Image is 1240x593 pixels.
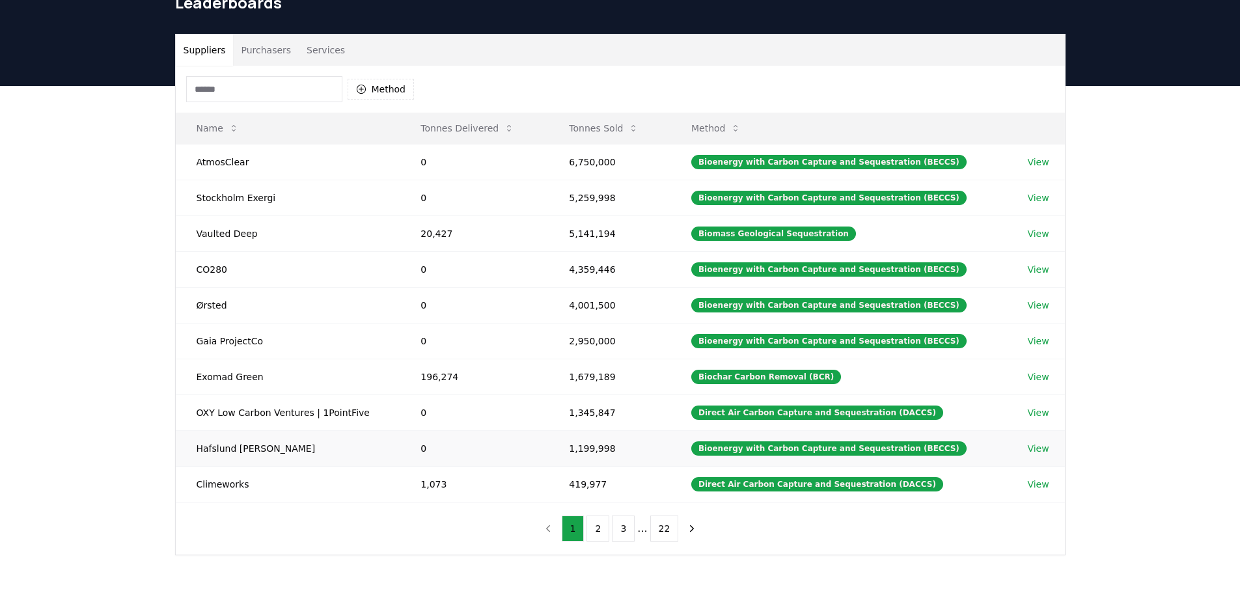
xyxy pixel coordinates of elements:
div: Bioenergy with Carbon Capture and Sequestration (BECCS) [691,262,967,277]
button: Services [299,34,353,66]
td: OXY Low Carbon Ventures | 1PointFive [176,394,400,430]
li: ... [637,521,647,536]
a: View [1027,335,1049,348]
a: View [1027,227,1049,240]
a: View [1027,370,1049,383]
button: Method [348,79,415,100]
td: 4,001,500 [548,287,670,323]
td: 0 [400,144,548,180]
div: Bioenergy with Carbon Capture and Sequestration (BECCS) [691,191,967,205]
td: 1,345,847 [548,394,670,430]
td: 1,073 [400,466,548,502]
button: Name [186,115,249,141]
div: Direct Air Carbon Capture and Sequestration (DACCS) [691,406,943,420]
td: CO280 [176,251,400,287]
td: Climeworks [176,466,400,502]
td: 4,359,446 [548,251,670,287]
div: Bioenergy with Carbon Capture and Sequestration (BECCS) [691,298,967,312]
a: View [1027,191,1049,204]
button: 1 [562,516,585,542]
button: 3 [612,516,635,542]
td: 2,950,000 [548,323,670,359]
td: 1,199,998 [548,430,670,466]
td: 20,427 [400,215,548,251]
td: 0 [400,323,548,359]
a: View [1027,299,1049,312]
td: Exomad Green [176,359,400,394]
td: Hafslund [PERSON_NAME] [176,430,400,466]
button: Purchasers [233,34,299,66]
button: Tonnes Sold [558,115,649,141]
a: View [1027,442,1049,455]
td: 1,679,189 [548,359,670,394]
div: Biochar Carbon Removal (BCR) [691,370,841,384]
div: Bioenergy with Carbon Capture and Sequestration (BECCS) [691,334,967,348]
td: 0 [400,251,548,287]
td: 0 [400,287,548,323]
a: View [1027,263,1049,276]
button: next page [681,516,703,542]
a: View [1027,156,1049,169]
td: 419,977 [548,466,670,502]
div: Bioenergy with Carbon Capture and Sequestration (BECCS) [691,441,967,456]
td: 0 [400,394,548,430]
td: Ørsted [176,287,400,323]
td: 5,259,998 [548,180,670,215]
div: Biomass Geological Sequestration [691,227,856,241]
button: 2 [586,516,609,542]
a: View [1027,406,1049,419]
td: Vaulted Deep [176,215,400,251]
td: 196,274 [400,359,548,394]
button: 22 [650,516,679,542]
td: 5,141,194 [548,215,670,251]
td: 6,750,000 [548,144,670,180]
div: Direct Air Carbon Capture and Sequestration (DACCS) [691,477,943,491]
button: Method [681,115,752,141]
td: AtmosClear [176,144,400,180]
a: View [1027,478,1049,491]
button: Suppliers [176,34,234,66]
td: Gaia ProjectCo [176,323,400,359]
td: Stockholm Exergi [176,180,400,215]
td: 0 [400,180,548,215]
button: Tonnes Delivered [410,115,525,141]
td: 0 [400,430,548,466]
div: Bioenergy with Carbon Capture and Sequestration (BECCS) [691,155,967,169]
